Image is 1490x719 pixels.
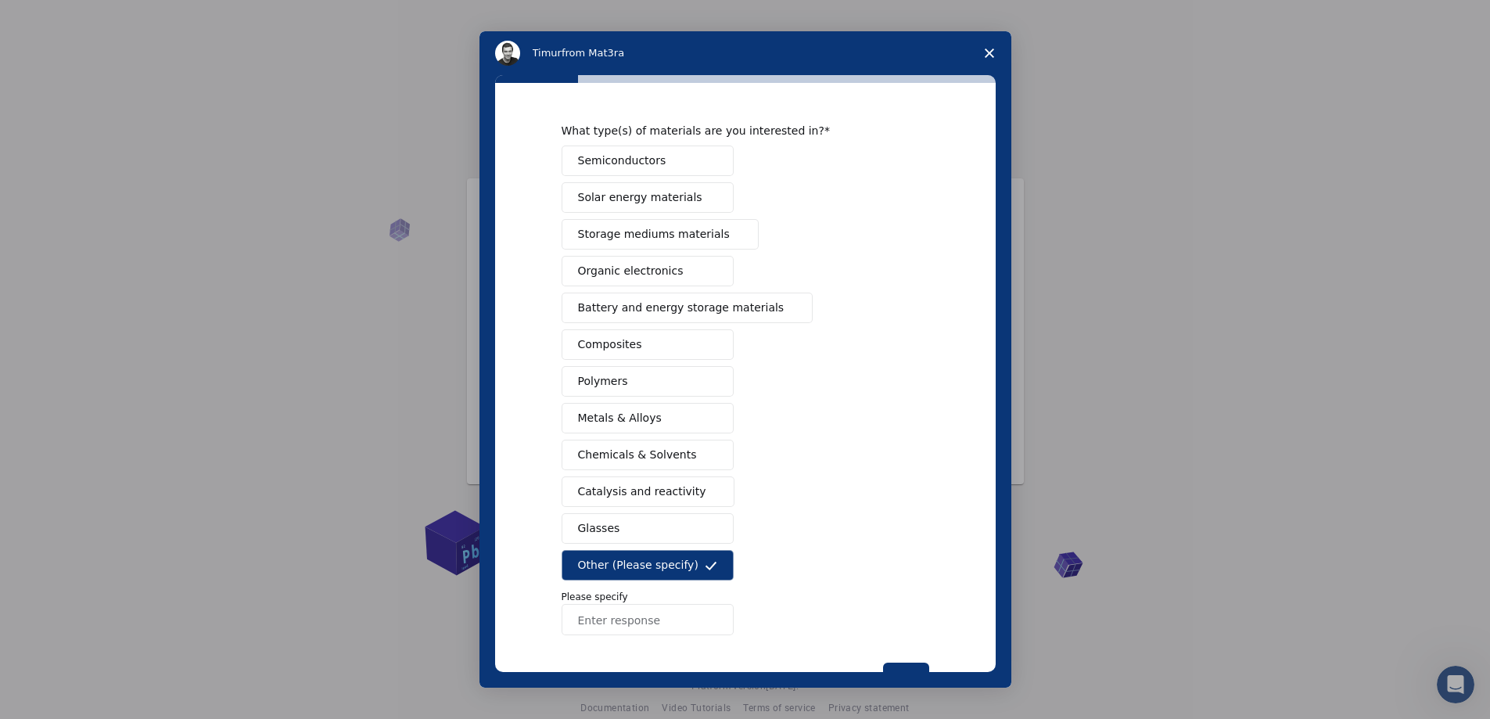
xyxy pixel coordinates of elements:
input: Enter response [562,604,734,635]
button: Chemicals & Solvents [562,440,734,470]
span: Polymers [578,373,628,390]
button: Glasses [562,513,734,544]
button: Other (Please specify) [562,550,734,581]
button: Next [883,663,929,689]
span: Organic electronics [578,263,684,279]
span: Support [31,11,88,25]
span: Composites [578,336,642,353]
p: Please specify [562,590,929,604]
button: Solar energy materials [562,182,734,213]
button: Metals & Alloys [562,403,734,433]
span: Other (Please specify) [578,557,698,573]
span: from Mat3ra [562,47,624,59]
span: Close survey [968,31,1011,75]
button: Organic electronics [562,256,734,286]
span: Solar energy materials [578,189,702,206]
span: Semiconductors [578,153,666,169]
button: Storage mediums materials [562,219,759,250]
button: Catalysis and reactivity [562,476,735,507]
button: Polymers [562,366,734,397]
span: Metals & Alloys [578,410,662,426]
div: What type(s) of materials are you interested in? [562,124,906,138]
span: Storage mediums materials [578,226,730,243]
button: Battery and energy storage materials [562,293,813,323]
button: Semiconductors [562,146,734,176]
span: Chemicals & Solvents [578,447,697,463]
span: Glasses [578,520,620,537]
button: Composites [562,329,734,360]
span: Battery and energy storage materials [578,300,784,316]
img: Profile image for Timur [495,41,520,66]
span: Catalysis and reactivity [578,484,706,500]
span: Timur [533,47,562,59]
